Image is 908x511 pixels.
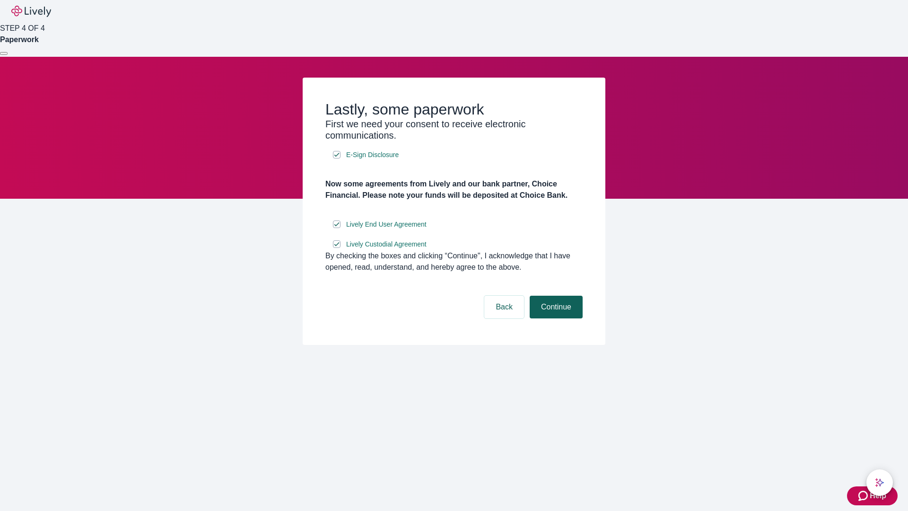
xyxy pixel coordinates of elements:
[344,238,428,250] a: e-sign disclosure document
[530,296,583,318] button: Continue
[325,178,583,201] h4: Now some agreements from Lively and our bank partner, Choice Financial. Please note your funds wi...
[325,100,583,118] h2: Lastly, some paperwork
[344,149,401,161] a: e-sign disclosure document
[866,469,893,496] button: chat
[11,6,51,17] img: Lively
[346,239,427,249] span: Lively Custodial Agreement
[847,486,898,505] button: Zendesk support iconHelp
[346,150,399,160] span: E-Sign Disclosure
[344,219,428,230] a: e-sign disclosure document
[346,220,427,229] span: Lively End User Agreement
[325,118,583,141] h3: First we need your consent to receive electronic communications.
[870,490,886,502] span: Help
[484,296,524,318] button: Back
[325,250,583,273] div: By checking the boxes and clicking “Continue", I acknowledge that I have opened, read, understand...
[858,490,870,502] svg: Zendesk support icon
[875,478,884,487] svg: Lively AI Assistant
